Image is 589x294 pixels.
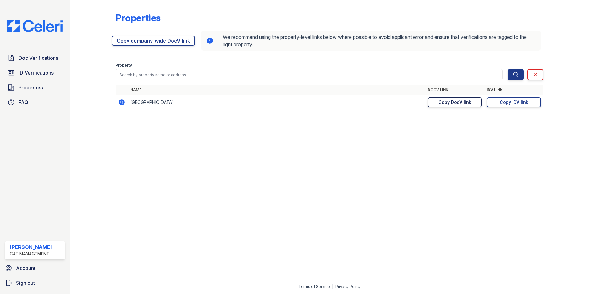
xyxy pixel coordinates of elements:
span: FAQ [18,99,28,106]
span: Sign out [16,279,35,287]
a: Properties [5,81,65,94]
th: Name [128,85,425,95]
div: CAF Management [10,251,52,257]
td: [GEOGRAPHIC_DATA] [128,95,425,110]
div: Copy IDV link [500,99,528,105]
label: Property [116,63,132,68]
span: Properties [18,84,43,91]
a: Doc Verifications [5,52,65,64]
a: Terms of Service [299,284,330,289]
th: IDV Link [484,85,543,95]
a: ID Verifications [5,67,65,79]
a: Account [2,262,67,274]
div: Copy DocV link [438,99,471,105]
th: DocV Link [425,85,484,95]
a: FAQ [5,96,65,108]
a: Copy DocV link [428,97,482,107]
a: Copy IDV link [487,97,541,107]
div: Properties [116,12,161,23]
div: [PERSON_NAME] [10,243,52,251]
span: Doc Verifications [18,54,58,62]
img: CE_Logo_Blue-a8612792a0a2168367f1c8372b55b34899dd931a85d93a1a3d3e32e68fde9ad4.png [2,20,67,32]
span: Account [16,264,35,272]
a: Sign out [2,277,67,289]
input: Search by property name or address [116,69,503,80]
a: Privacy Policy [335,284,361,289]
div: We recommend using the property-level links below where possible to avoid applicant error and ens... [201,31,541,51]
span: ID Verifications [18,69,54,76]
a: Copy company-wide DocV link [112,36,195,46]
div: | [332,284,333,289]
